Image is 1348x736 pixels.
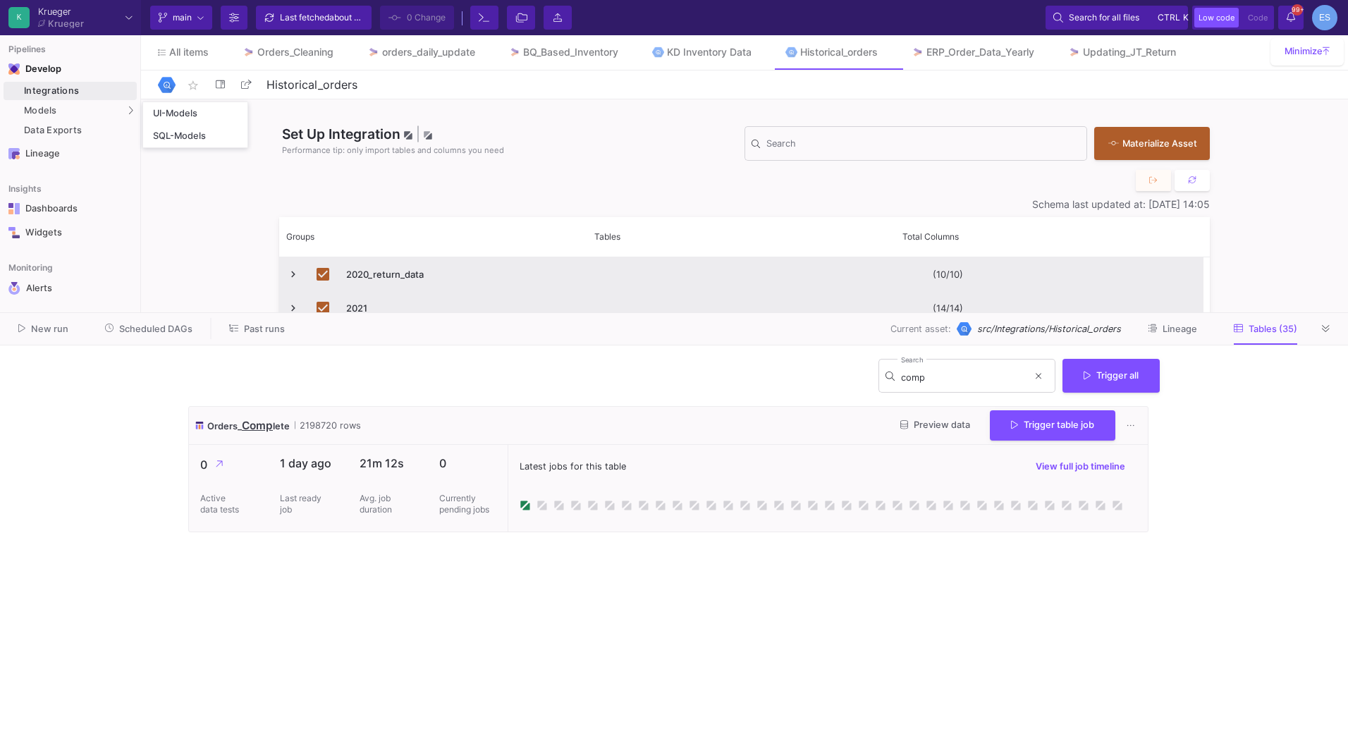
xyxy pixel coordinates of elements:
[26,282,118,295] div: Alerts
[8,63,20,75] img: Navigation icon
[439,493,496,515] p: Currently pending jobs
[1217,318,1314,340] button: Tables (35)
[173,7,192,28] span: main
[1068,47,1080,59] img: Tab icon
[8,282,20,295] img: Navigation icon
[1069,7,1139,28] span: Search for all files
[346,292,578,325] span: 2021
[25,227,117,238] div: Widgets
[25,148,117,159] div: Lineage
[439,456,496,470] p: 0
[1292,4,1303,16] span: 99+
[257,47,333,58] div: Orders_Cleaning
[169,47,209,58] span: All items
[1248,13,1268,23] span: Code
[286,231,314,242] span: Groups
[520,460,626,473] span: Latest jobs for this table
[31,324,68,334] span: New run
[1312,5,1337,30] div: ES
[24,105,57,116] span: Models
[785,47,797,59] img: Tab icon
[1308,5,1337,30] button: ES
[1036,461,1125,472] span: View full job timeline
[1084,370,1139,381] span: Trigger all
[243,47,255,59] img: Tab icon
[367,47,379,59] img: Tab icon
[1194,8,1239,27] button: Low code
[158,76,176,94] img: Logo
[4,221,137,244] a: Navigation iconWidgets
[1244,8,1272,27] button: Code
[279,199,1210,210] div: Schema last updated at: [DATE] 14:05
[667,47,752,58] div: KD Inventory Data
[244,324,285,334] span: Past runs
[280,493,322,515] p: Last ready job
[200,456,257,474] p: 0
[346,258,578,291] span: 2020_return_data
[900,419,970,430] span: Preview data
[185,77,202,94] mat-icon: star_border
[119,324,192,334] span: Scheduled DAGs
[1062,359,1160,393] button: Trigger all
[1249,324,1297,334] span: Tables (35)
[1163,324,1197,334] span: Lineage
[25,203,117,214] div: Dashboards
[766,140,1080,152] input: Search for Tables, Columns, etc.
[273,421,290,431] span: lete
[4,82,137,100] a: Integrations
[1024,456,1136,477] button: View full job timeline
[523,47,618,58] div: BQ_Based_Inventory
[242,419,273,432] span: Comp
[282,145,504,157] span: Performance tip: only import tables and columns you need
[8,148,20,159] img: Navigation icon
[212,318,302,340] button: Past runs
[1094,127,1210,160] button: Materialize Asset
[933,302,963,314] y42-import-column-renderer: (14/14)
[1158,9,1180,26] span: ctrl
[889,415,981,436] button: Preview data
[360,456,417,470] p: 21m 12s
[933,269,963,280] y42-import-column-renderer: (10/10)
[4,58,137,80] mat-expansion-panel-header: Navigation iconDevelop
[800,47,878,58] div: Historical_orders
[1183,9,1189,26] span: k
[4,276,137,300] a: Navigation iconAlerts
[1199,13,1234,23] span: Low code
[957,321,972,336] img: [Legacy] Google BigQuery
[279,257,1203,291] div: Press SPACE to deselect this row.
[382,47,475,58] div: orders_daily_update
[88,318,210,340] button: Scheduled DAGs
[509,47,521,59] img: Tab icon
[652,47,664,59] img: Tab icon
[1,318,85,340] button: New run
[195,417,204,434] img: icon
[150,6,212,30] button: main
[1011,419,1094,430] span: Trigger table job
[977,322,1121,336] span: src/Integrations/Historical_orders
[594,231,620,242] span: Tables
[48,19,84,28] div: Krueger
[416,125,420,142] span: |
[890,322,951,336] span: Current asset:
[912,47,924,59] img: Tab icon
[8,203,20,214] img: Navigation icon
[1153,9,1180,26] button: ctrlk
[280,7,364,28] div: Last fetched
[279,124,745,163] div: Set Up Integration
[4,121,137,140] a: Data Exports
[8,227,20,238] img: Navigation icon
[990,410,1115,441] button: Trigger table job
[279,291,1203,325] div: Press SPACE to deselect this row.
[902,231,959,242] span: Total Columns
[1083,47,1176,58] div: Updating_JT_Return
[1108,137,1189,150] div: Materialize Asset
[295,419,361,432] span: 2198720 rows
[4,197,137,220] a: Navigation iconDashboards
[329,12,400,23] span: about 8 hours ago
[24,125,133,136] div: Data Exports
[24,85,133,97] div: Integrations
[200,493,243,515] p: Active data tests
[207,421,242,431] span: Orders_
[256,6,372,30] button: Last fetchedabout 8 hours ago
[926,47,1034,58] div: ERP_Order_Data_Yearly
